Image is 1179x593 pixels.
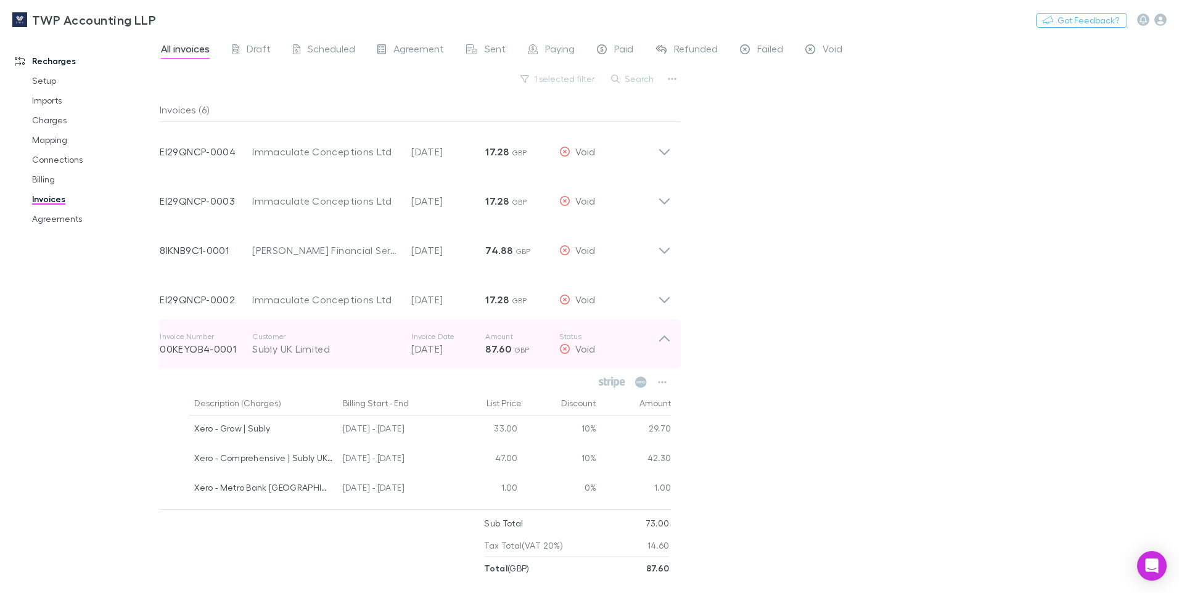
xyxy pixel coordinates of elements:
p: [DATE] [411,144,485,159]
button: Got Feedback? [1036,13,1127,28]
button: 1 selected filter [514,72,602,86]
a: Mapping [20,130,166,150]
p: [DATE] [411,341,485,356]
span: GBP [514,345,530,354]
span: Void [575,145,595,157]
span: Void [575,343,595,354]
span: Sent [485,43,506,59]
p: Invoice Date [411,332,485,341]
div: [DATE] - [DATE] [338,475,449,504]
button: Search [605,72,661,86]
p: 73.00 [646,512,670,534]
a: Billing [20,170,166,189]
span: GBP [512,148,527,157]
div: Open Intercom Messenger [1137,551,1167,581]
a: Agreements [20,209,166,229]
div: EI29QNCP-0003Immaculate Conceptions Ltd[DATE]17.28 GBPVoid [150,171,681,221]
div: 47.00 [449,445,523,475]
a: Connections [20,150,166,170]
span: Void [575,293,595,305]
p: 14.60 [647,534,670,557]
div: 10% [523,415,597,445]
strong: 17.28 [485,195,509,207]
strong: 17.28 [485,293,509,306]
div: Xero - Comprehensive | Subly UK Ltd [194,445,333,471]
strong: Total [484,563,507,573]
p: Customer [252,332,399,341]
p: EI29QNCP-0003 [160,194,252,208]
div: 1.00 [597,475,672,504]
div: Xero - Grow | Subly [194,415,333,441]
a: Charges [20,110,166,130]
span: Scheduled [308,43,355,59]
div: [PERSON_NAME] Financial Services Limited [252,243,399,258]
p: Sub Total [484,512,523,534]
span: Void [575,195,595,207]
div: 33.00 [449,415,523,445]
div: Subly UK Limited [252,341,399,356]
div: 0% [523,475,597,504]
p: ( GBP ) [484,557,529,579]
a: Recharges [2,51,166,71]
span: Paying [545,43,575,59]
div: 8IKNB9C1-0001[PERSON_NAME] Financial Services Limited[DATE]74.88 GBPVoid [150,221,681,270]
div: Immaculate Conceptions Ltd [252,292,399,307]
p: Tax Total (VAT 20%) [484,534,563,557]
div: EI29QNCP-0002Immaculate Conceptions Ltd[DATE]17.28 GBPVoid [150,270,681,319]
div: EI29QNCP-0004Immaculate Conceptions Ltd[DATE]17.28 GBPVoid [150,122,681,171]
strong: 87.60 [646,563,670,573]
span: GBP [512,197,527,207]
p: [DATE] [411,243,485,258]
span: GBP [516,247,531,256]
p: Amount [485,332,559,341]
div: Invoice Number00KEYOB4-0001CustomerSubly UK LimitedInvoice Date[DATE]Amount87.60 GBPStatusVoid [150,319,681,369]
p: EI29QNCP-0004 [160,144,252,159]
p: Status [559,332,658,341]
div: 29.70 [597,415,672,445]
strong: 17.28 [485,145,509,158]
span: Void [575,244,595,256]
p: [DATE] [411,292,485,307]
p: EI29QNCP-0002 [160,292,252,307]
span: Void [823,43,842,59]
span: Draft [247,43,271,59]
p: [DATE] [411,194,485,208]
strong: 87.60 [485,343,511,355]
img: TWP Accounting LLP's Logo [12,12,27,27]
span: Paid [614,43,633,59]
span: Failed [757,43,783,59]
a: Imports [20,91,166,110]
div: Xero - Metro Bank [GEOGRAPHIC_DATA] | Subly UK Ltd [194,475,333,501]
h3: TWP Accounting LLP [32,12,156,27]
div: [DATE] - [DATE] [338,445,449,475]
a: Invoices [20,189,166,209]
div: 10% [523,445,597,475]
div: 1.00 [449,475,523,504]
p: 00KEYOB4-0001 [160,341,252,356]
div: Immaculate Conceptions Ltd [252,194,399,208]
p: Invoice Number [160,332,252,341]
span: Agreement [393,43,444,59]
span: Refunded [674,43,718,59]
div: 42.30 [597,445,672,475]
div: [DATE] - [DATE] [338,415,449,445]
div: Immaculate Conceptions Ltd [252,144,399,159]
a: TWP Accounting LLP [5,5,163,35]
span: All invoices [161,43,210,59]
span: GBP [512,296,527,305]
p: 8IKNB9C1-0001 [160,243,252,258]
a: Setup [20,71,166,91]
strong: 74.88 [485,244,512,256]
